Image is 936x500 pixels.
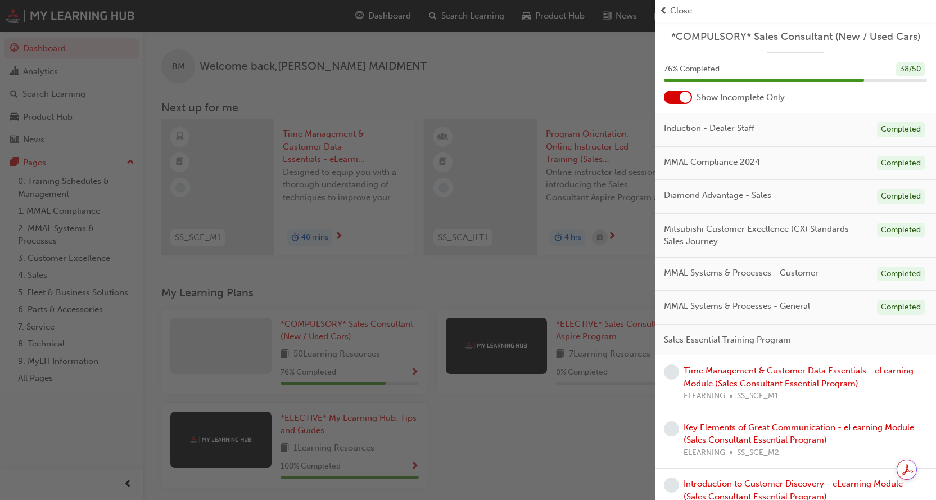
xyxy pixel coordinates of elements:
[664,223,868,248] span: Mitsubishi Customer Excellence (CX) Standards - Sales Journey
[664,267,819,280] span: MMAL Systems & Processes - Customer
[684,390,725,403] span: ELEARNING
[664,63,720,76] span: 76 % Completed
[664,334,791,346] span: Sales Essential Training Program
[684,447,725,460] span: ELEARNING
[664,421,679,436] span: learningRecordVerb_NONE-icon
[670,4,692,17] span: Close
[664,122,754,135] span: Induction - Dealer Staff
[659,4,668,17] span: prev-icon
[896,62,925,77] div: 38 / 50
[684,422,914,445] a: Key Elements of Great Communication - eLearning Module (Sales Consultant Essential Program)
[877,122,925,137] div: Completed
[664,189,771,202] span: Diamond Advantage - Sales
[737,390,779,403] span: SS_SCE_M1
[877,223,925,238] div: Completed
[877,189,925,204] div: Completed
[877,267,925,282] div: Completed
[684,366,914,389] a: Time Management & Customer Data Essentials - eLearning Module (Sales Consultant Essential Program)
[664,478,679,493] span: learningRecordVerb_NONE-icon
[697,91,785,104] span: Show Incomplete Only
[664,364,679,380] span: learningRecordVerb_NONE-icon
[664,156,760,169] span: MMAL Compliance 2024
[664,300,810,313] span: MMAL Systems & Processes - General
[659,4,932,17] button: prev-iconClose
[737,447,779,460] span: SS_SCE_M2
[877,156,925,171] div: Completed
[877,300,925,315] div: Completed
[664,30,927,43] a: *COMPULSORY* Sales Consultant (New / Used Cars)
